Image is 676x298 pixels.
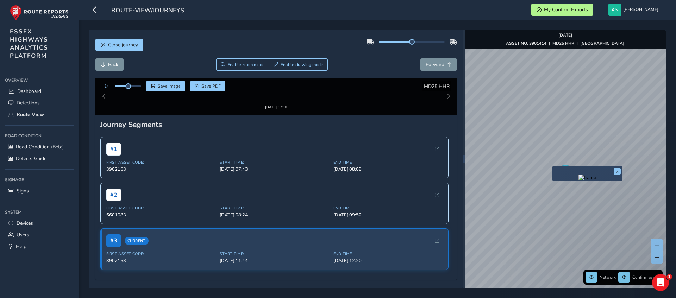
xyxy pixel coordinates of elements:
[333,160,443,166] span: [DATE] 08:08
[108,42,138,48] span: Close journey
[10,27,48,60] span: ESSEX HIGHWAYS ANALYTICS PLATFORM
[333,199,443,204] span: End Time:
[220,160,329,166] span: [DATE] 07:43
[426,61,444,68] span: Forward
[220,153,329,159] span: Start Time:
[600,274,616,280] span: Network
[255,95,298,101] div: [DATE] 12:18
[608,4,621,16] img: diamond-layout
[106,137,121,149] span: # 1
[16,155,46,162] span: Defects Guide
[158,83,181,89] span: Save image
[5,97,74,109] a: Detections
[5,131,74,141] div: Road Condition
[106,160,216,166] span: 3902153
[106,205,216,212] span: 6601083
[17,88,41,95] span: Dashboard
[333,205,443,212] span: [DATE] 09:52
[95,39,143,51] button: Close journey
[652,274,669,291] iframe: Intercom live chat
[201,83,221,89] span: Save PDF
[106,199,216,204] span: First Asset Code:
[111,6,184,16] span: route-view/journeys
[506,40,624,46] div: | |
[106,153,216,159] span: First Asset Code:
[190,81,226,91] button: PDF
[220,245,329,250] span: Start Time:
[255,89,298,95] img: Thumbnail frame
[333,245,443,250] span: End Time:
[10,5,69,21] img: rr logo
[17,232,29,238] span: Users
[552,40,574,46] strong: MD25 HHR
[17,220,33,227] span: Devices
[5,217,74,229] a: Devices
[108,61,118,68] span: Back
[220,251,329,258] span: [DATE] 11:44
[632,274,661,280] span: Confirm assets
[125,230,149,239] span: Current
[5,85,74,97] a: Dashboard
[16,144,64,150] span: Road Condition (Beta)
[5,185,74,197] a: Signs
[531,4,593,16] button: My Confirm Exports
[5,141,74,153] a: Road Condition (Beta)
[5,153,74,164] a: Defects Guide
[5,241,74,252] a: Help
[5,229,74,241] a: Users
[227,62,265,68] span: Enable zoom mode
[544,6,588,13] span: My Confirm Exports
[506,40,546,46] strong: ASSET NO. 3901414
[561,165,570,179] div: Map marker
[5,75,74,85] div: Overview
[666,274,672,280] span: 1
[614,168,621,175] button: x
[17,111,44,118] span: Route View
[220,205,329,212] span: [DATE] 08:24
[281,62,323,68] span: Enable drawing mode
[554,175,621,179] button: Preview frame
[578,175,596,180] img: frame
[146,81,185,91] button: Save
[558,32,572,38] strong: [DATE]
[17,188,29,194] span: Signs
[333,153,443,159] span: End Time:
[106,182,121,195] span: # 2
[16,243,26,250] span: Help
[100,113,452,123] div: Journey Segments
[269,58,328,71] button: Draw
[420,58,457,71] button: Forward
[424,83,450,90] span: MD25 HHR
[608,4,661,16] button: [PERSON_NAME]
[106,251,216,258] span: 3902153
[5,175,74,185] div: Signage
[106,228,121,241] span: # 3
[5,207,74,217] div: System
[580,40,624,46] strong: [GEOGRAPHIC_DATA]
[333,251,443,258] span: [DATE] 12:20
[95,58,124,71] button: Back
[216,58,269,71] button: Zoom
[106,245,216,250] span: First Asset Code:
[623,4,658,16] span: [PERSON_NAME]
[17,100,40,106] span: Detections
[220,199,329,204] span: Start Time:
[5,109,74,120] a: Route View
